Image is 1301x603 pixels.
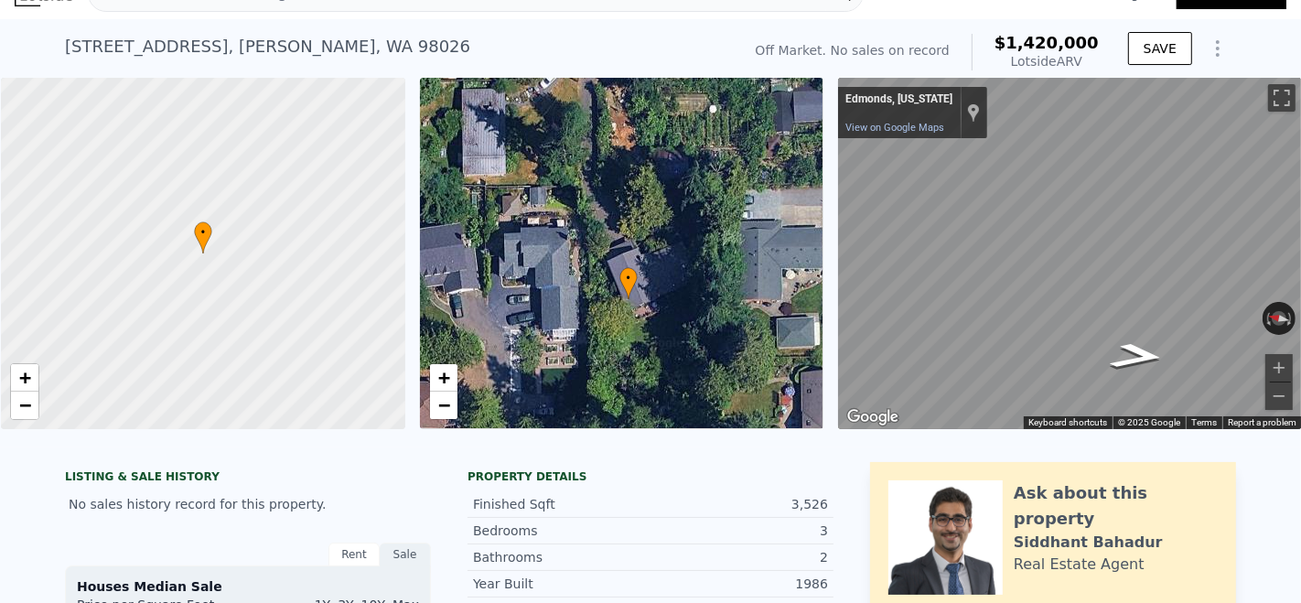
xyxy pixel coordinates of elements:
[473,548,650,566] div: Bathrooms
[65,469,431,488] div: LISTING & SALE HISTORY
[650,575,828,593] div: 1986
[1028,416,1107,429] button: Keyboard shortcuts
[437,366,449,389] span: +
[473,522,650,540] div: Bedrooms
[1128,32,1192,65] button: SAVE
[430,392,457,419] a: Zoom out
[328,543,380,566] div: Rent
[430,364,457,392] a: Zoom in
[1265,382,1293,410] button: Zoom out
[845,122,944,134] a: View on Google Maps
[11,364,38,392] a: Zoom in
[1087,337,1188,376] path: Go South
[843,405,903,429] img: Google
[65,34,470,59] div: [STREET_ADDRESS] , [PERSON_NAME] , WA 98026
[650,495,828,513] div: 3,526
[1263,302,1273,335] button: Rotate counterclockwise
[967,102,980,123] a: Show location on map
[1118,417,1180,427] span: © 2025 Google
[1286,302,1296,335] button: Rotate clockwise
[1014,554,1145,576] div: Real Estate Agent
[380,543,431,566] div: Sale
[1268,84,1296,112] button: Toggle fullscreen view
[437,393,449,416] span: −
[65,488,431,521] div: No sales history record for this property.
[19,393,31,416] span: −
[619,267,638,299] div: •
[1199,30,1236,67] button: Show Options
[194,221,212,253] div: •
[650,522,828,540] div: 3
[995,52,1099,70] div: Lotside ARV
[473,495,650,513] div: Finished Sqft
[843,405,903,429] a: Open this area in Google Maps (opens a new window)
[845,92,952,107] div: Edmonds, [US_STATE]
[19,366,31,389] span: +
[473,575,650,593] div: Year Built
[77,577,419,596] div: Houses Median Sale
[995,33,1099,52] span: $1,420,000
[1265,354,1293,382] button: Zoom in
[11,392,38,419] a: Zoom out
[619,270,638,286] span: •
[650,548,828,566] div: 2
[1262,308,1296,328] button: Reset the view
[1228,417,1296,427] a: Report a problem
[1014,480,1218,532] div: Ask about this property
[468,469,833,484] div: Property details
[194,224,212,241] span: •
[1191,417,1217,427] a: Terms (opens in new tab)
[1014,532,1163,554] div: Siddhant Bahadur
[756,41,950,59] div: Off Market. No sales on record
